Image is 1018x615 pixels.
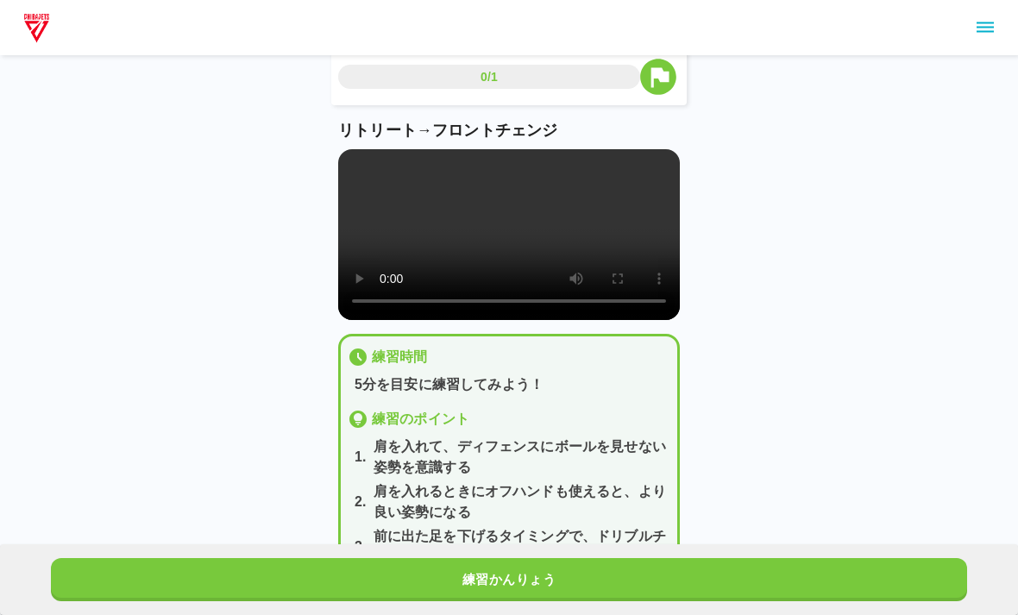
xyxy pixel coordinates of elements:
[372,409,469,430] p: 練習のポイント
[374,481,670,523] p: 肩を入れるときにオフハンドも使えると、より良い姿勢になる
[971,13,1000,42] button: sidemenu
[355,447,367,468] p: 1 .
[374,436,670,478] p: 肩を入れて、ディフェンスにボールを見せない姿勢を意識する
[355,537,367,557] p: 3 .
[481,68,498,85] p: 0/1
[372,347,428,367] p: 練習時間
[338,119,680,142] p: リトリート→フロントチェンジ
[355,492,367,512] p: 2 .
[355,374,670,395] p: 5分を目安に練習してみよう！
[21,10,53,45] img: dummy
[51,558,967,601] button: 練習かんりょう
[374,526,670,568] p: 前に出た足を下げるタイミングで、ドリブルチェンジを同時に行う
